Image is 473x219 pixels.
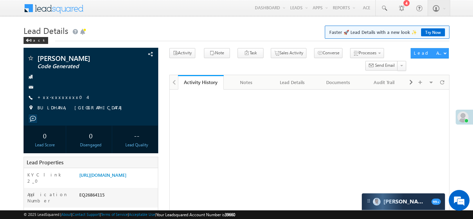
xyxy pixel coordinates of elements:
button: Task [238,48,264,58]
a: [URL][DOMAIN_NAME] [79,172,126,178]
div: Lead Actions [414,50,443,56]
div: EQ26864115 [78,191,158,201]
a: Lead Details [270,75,315,90]
span: Processes [359,50,376,55]
button: Note [204,48,230,58]
a: Acceptable Use [129,212,155,217]
span: Faster 🚀 Lead Details with a new look ✨ [329,29,445,36]
a: Terms of Service [101,212,128,217]
a: +xx-xxxxxxxx04 [37,94,87,100]
div: Notes [229,78,263,86]
div: 0 [71,129,110,142]
div: Disengaged [71,142,110,148]
button: Send Email [365,61,398,71]
span: Your Leadsquared Account Number is [156,212,235,217]
div: Activity History [183,79,218,85]
span: Code Generated [37,63,121,70]
button: Converse [314,48,342,58]
a: About [61,212,71,217]
span: BULDHANA, [GEOGRAPHIC_DATA] [37,104,125,111]
span: 39660 [225,212,235,217]
a: Try Now [421,28,445,36]
div: Lead Details [275,78,309,86]
div: Lead Score [25,142,64,148]
a: Audit Trail [361,75,407,90]
div: carter-dragCarter[PERSON_NAME]99+ [362,193,445,210]
span: Send Email [375,62,395,69]
label: KYC link 2_0 [27,172,72,184]
span: © 2025 LeadSquared | | | | | [24,211,235,218]
a: Notes [224,75,269,90]
a: Contact Support [72,212,100,217]
span: [PERSON_NAME] [37,55,121,62]
button: Sales Activity [271,48,306,58]
a: Documents [315,75,361,90]
a: Back [24,37,52,43]
div: 0 [25,129,64,142]
button: Activity [169,48,195,58]
button: Lead Actions [411,48,449,58]
button: Processes [350,48,384,58]
a: Activity History [178,75,224,90]
span: Lead Properties [27,159,63,166]
span: 99+ [431,199,441,205]
div: Lead Quality [117,142,156,148]
div: -- [117,129,156,142]
div: Back [24,37,48,44]
span: Lead Details [24,25,68,36]
div: Documents [321,78,355,86]
div: Audit Trail [367,78,401,86]
label: Application Number [27,191,72,204]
